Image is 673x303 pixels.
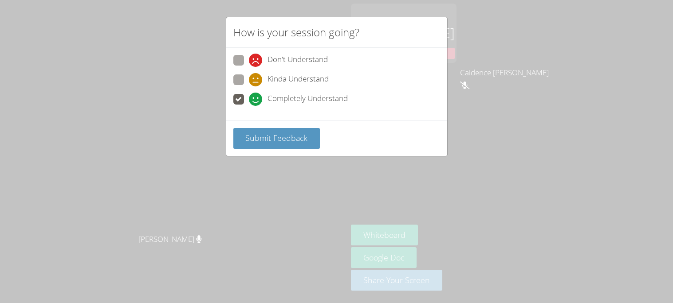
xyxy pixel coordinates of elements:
span: Submit Feedback [245,132,307,143]
button: Submit Feedback [233,128,320,149]
h2: How is your session going? [233,24,359,40]
span: Kinda Understand [268,73,329,86]
span: Don't Understand [268,54,328,67]
span: Completely Understand [268,93,348,106]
